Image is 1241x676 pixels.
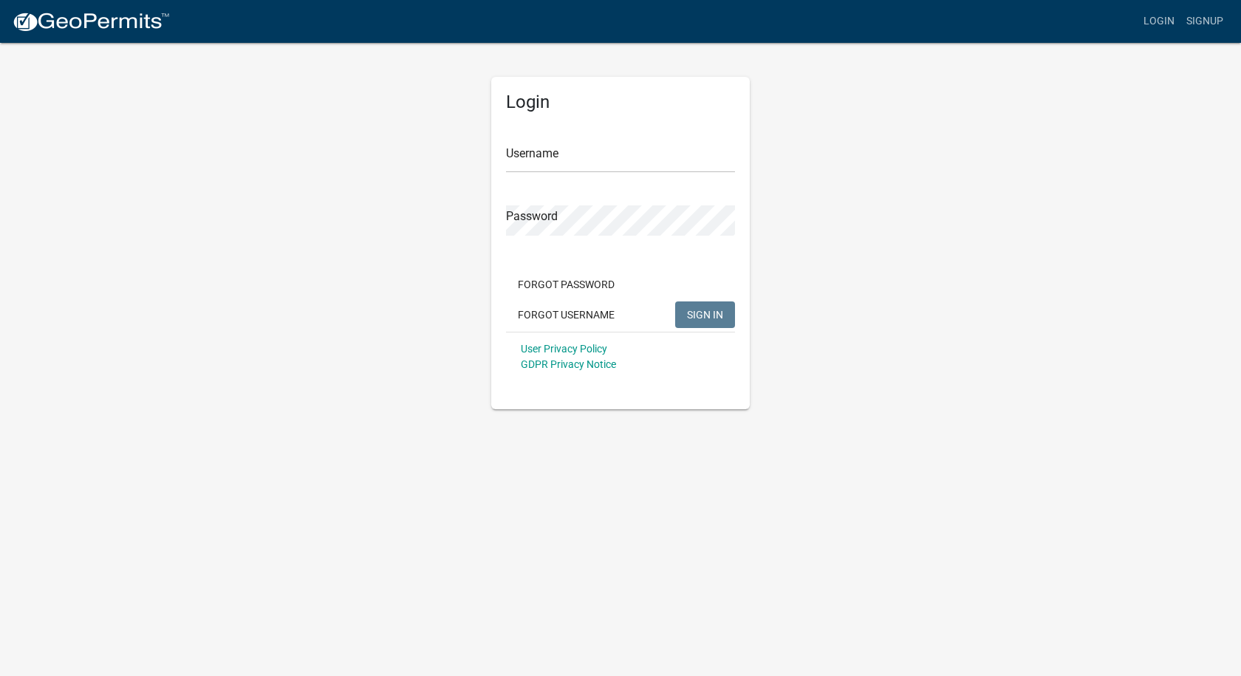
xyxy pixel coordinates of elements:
a: Login [1138,7,1180,35]
h5: Login [506,92,735,113]
button: SIGN IN [675,301,735,328]
a: Signup [1180,7,1229,35]
span: SIGN IN [687,308,723,320]
a: GDPR Privacy Notice [521,358,616,370]
button: Forgot Username [506,301,626,328]
button: Forgot Password [506,271,626,298]
a: User Privacy Policy [521,343,607,355]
